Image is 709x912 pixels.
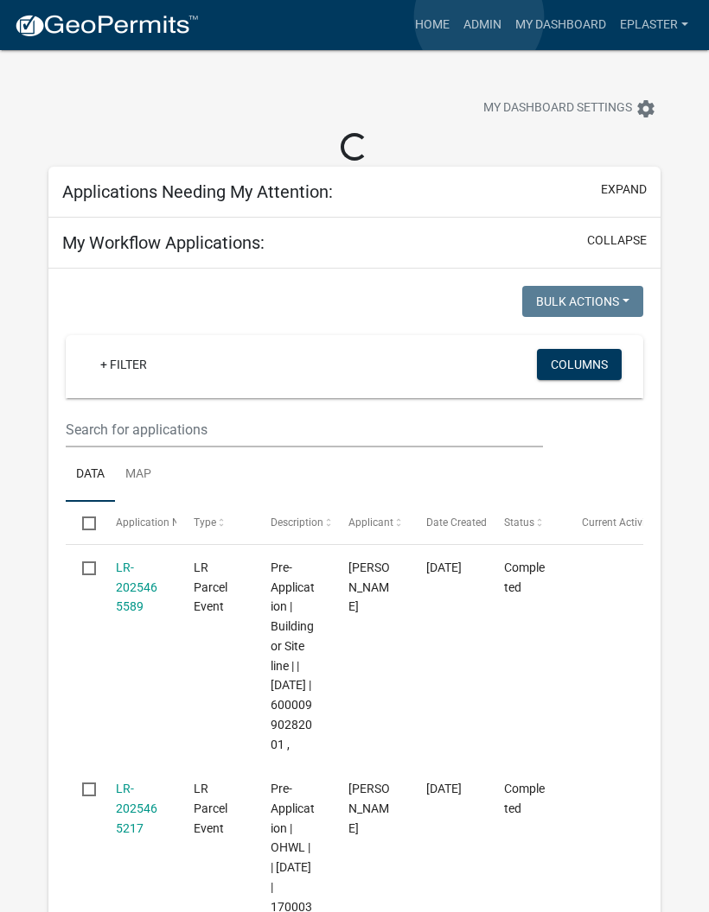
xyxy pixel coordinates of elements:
[86,349,161,380] a: + Filter
[348,516,393,529] span: Applicant
[408,9,457,41] a: Home
[488,502,565,543] datatable-header-cell: Status
[194,516,216,529] span: Type
[62,232,265,253] h5: My Workflow Applications:
[613,9,695,41] a: eplaster
[426,782,462,795] span: 08/18/2025
[504,782,545,815] span: Completed
[565,502,643,543] datatable-header-cell: Current Activity
[582,516,654,529] span: Current Activity
[508,9,613,41] a: My Dashboard
[271,516,323,529] span: Description
[504,560,545,594] span: Completed
[271,560,315,751] span: Pre-Application | Building or Site line | | 08/18/2025 | 60000990282001 ,
[62,181,333,202] h5: Applications Needing My Attention:
[66,502,99,543] datatable-header-cell: Select
[66,447,115,503] a: Data
[348,560,390,614] span: Elizabeth Plaster
[601,180,647,199] button: expand
[116,560,157,614] a: LR-2025465589
[332,502,410,543] datatable-header-cell: Applicant
[99,502,176,543] datatable-header-cell: Application Number
[116,782,157,835] a: LR-2025465217
[410,502,488,543] datatable-header-cell: Date Created
[636,98,656,119] i: settings
[504,516,534,529] span: Status
[469,92,670,125] button: My Dashboard Settingssettings
[426,516,487,529] span: Date Created
[426,560,462,574] span: 08/18/2025
[116,516,210,529] span: Application Number
[348,782,390,835] span: Elizabeth Plaster
[522,286,643,317] button: Bulk Actions
[483,98,632,119] span: My Dashboard Settings
[115,447,162,503] a: Map
[254,502,332,543] datatable-header-cell: Description
[537,349,622,380] button: Columns
[457,9,508,41] a: Admin
[587,231,647,250] button: collapse
[66,412,543,447] input: Search for applications
[194,782,227,835] span: LR Parcel Event
[194,560,227,614] span: LR Parcel Event
[176,502,254,543] datatable-header-cell: Type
